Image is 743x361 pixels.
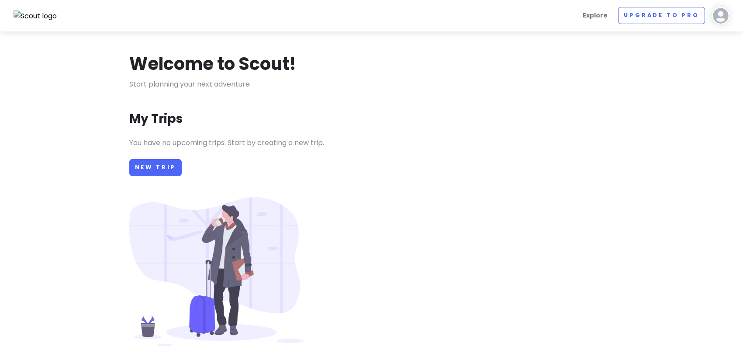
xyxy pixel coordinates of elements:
[129,197,304,346] img: Person with luggage at airport
[579,7,611,24] a: Explore
[129,159,182,176] a: New Trip
[14,10,57,22] img: Scout logo
[618,7,705,24] a: Upgrade to Pro
[129,111,183,127] h3: My Trips
[129,137,614,149] p: You have no upcoming trips. Start by creating a new trip.
[129,79,614,90] p: Start planning your next adventure
[129,52,296,75] h1: Welcome to Scout!
[712,7,729,24] img: User profile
